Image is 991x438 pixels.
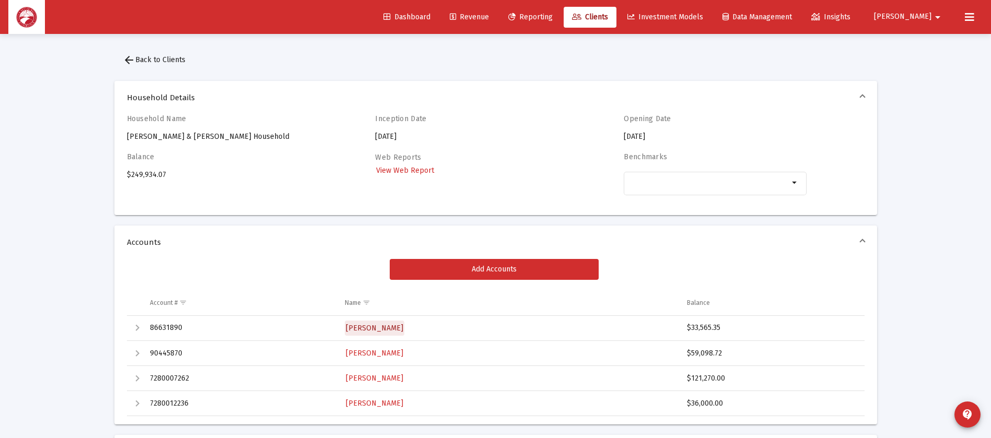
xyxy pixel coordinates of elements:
a: Reporting [500,7,561,28]
span: [PERSON_NAME] [346,324,403,333]
div: $33,565.35 [687,323,855,333]
span: Household Details [127,92,860,103]
a: [PERSON_NAME] [345,346,404,361]
td: Expand [127,341,143,366]
h4: Benchmarks [624,152,807,161]
td: Expand [127,316,143,341]
td: Column Account # [143,290,337,315]
mat-icon: arrow_drop_down [789,176,801,189]
span: Clients [572,13,608,21]
div: Household Details [114,114,877,215]
td: 7280012236 [143,391,337,416]
span: [PERSON_NAME] [346,374,403,383]
h4: Balance [127,152,310,161]
div: $59,098.72 [687,348,855,359]
button: [PERSON_NAME] [861,6,957,27]
span: View Web Report [376,166,434,175]
div: Balance [687,299,710,307]
td: Expand [127,391,143,416]
div: Accounts [114,259,877,424]
div: [DATE] [624,114,807,142]
span: [PERSON_NAME] [874,13,931,21]
a: [PERSON_NAME] [345,321,404,336]
a: [PERSON_NAME] [345,371,404,386]
span: Accounts [127,237,860,247]
td: 86631890 [143,316,337,341]
div: [DATE] [375,114,558,142]
mat-icon: arrow_back [123,54,135,66]
span: Back to Clients [123,55,185,64]
h4: Household Name [127,114,310,123]
span: Investment Models [627,13,703,21]
div: Data grid [127,290,865,416]
div: [PERSON_NAME] & [PERSON_NAME] Household [127,114,310,142]
span: Show filter options for column 'Name' [363,299,370,306]
button: Add Accounts [390,259,599,280]
h4: Inception Date [375,114,558,123]
div: $249,934.07 [127,152,310,207]
a: Dashboard [375,7,439,28]
span: Show filter options for column 'Account #' [179,299,187,306]
div: $121,270.00 [687,373,855,384]
span: Reporting [508,13,553,21]
span: Insights [811,13,850,21]
h4: Opening Date [624,114,807,123]
a: Investment Models [619,7,712,28]
a: Revenue [441,7,497,28]
a: Clients [564,7,616,28]
span: Revenue [450,13,489,21]
td: Column Balance [680,290,864,315]
td: 7280007262 [143,366,337,391]
div: Name [345,299,361,307]
a: Insights [803,7,859,28]
mat-expansion-panel-header: Household Details [114,81,877,114]
span: Add Accounts [472,265,517,274]
mat-icon: arrow_drop_down [931,7,944,28]
div: $36,000.00 [687,398,855,409]
mat-expansion-panel-header: Accounts [114,226,877,259]
a: [PERSON_NAME] [345,396,404,411]
mat-chip-list: Selection [629,176,789,189]
td: Expand [127,366,143,391]
button: Back to Clients [114,50,194,70]
a: Data Management [714,7,800,28]
a: View Web Report [375,163,435,178]
td: 90445870 [143,341,337,366]
span: Data Management [722,13,792,21]
div: Account # [150,299,178,307]
img: Dashboard [16,7,37,28]
span: [PERSON_NAME] [346,399,403,408]
span: Dashboard [383,13,430,21]
label: Web Reports [375,153,421,162]
span: [PERSON_NAME] [346,349,403,358]
mat-icon: contact_support [961,408,974,421]
td: Column Name [337,290,680,315]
